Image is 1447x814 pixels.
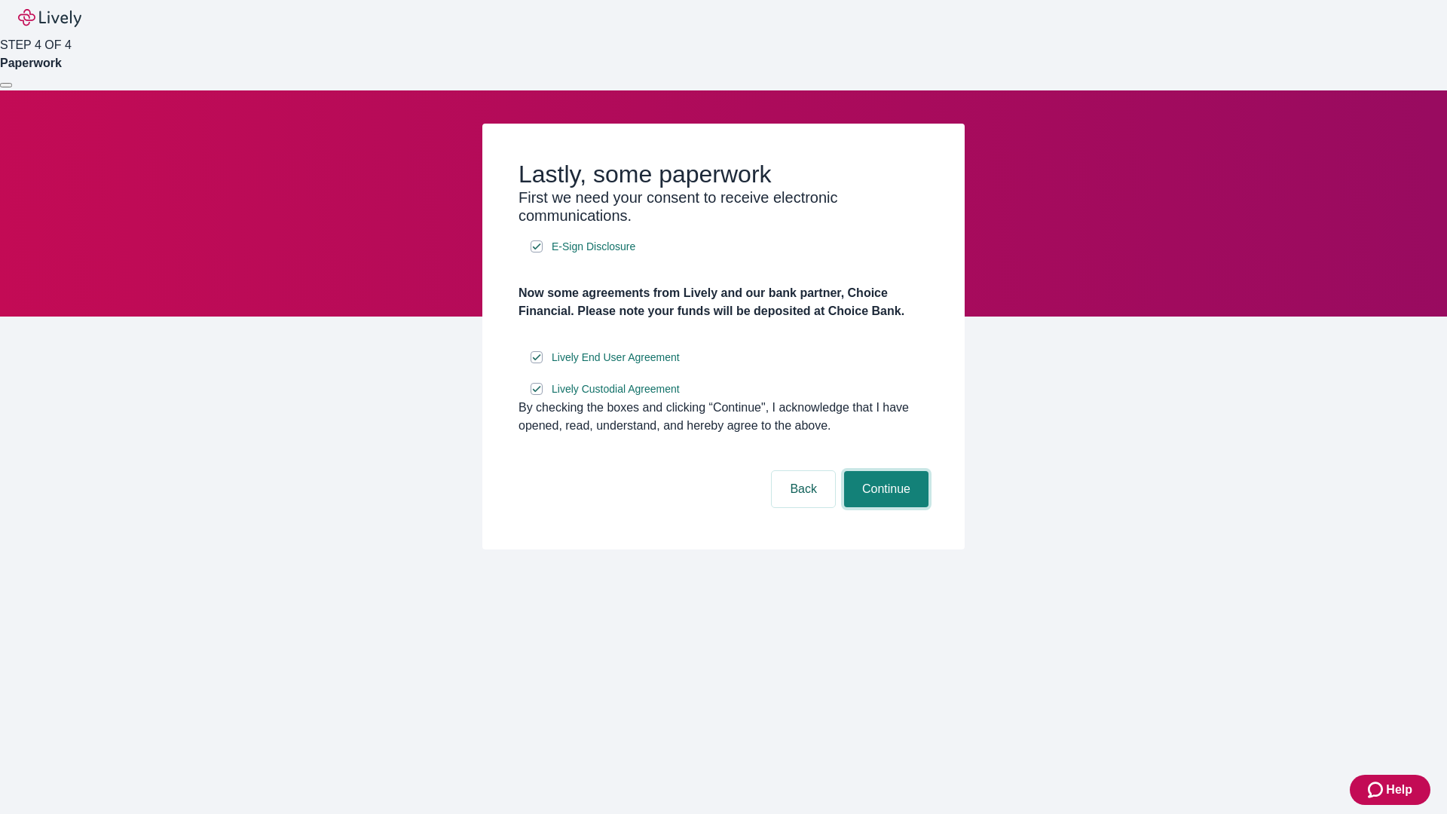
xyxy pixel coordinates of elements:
div: By checking the boxes and clicking “Continue", I acknowledge that I have opened, read, understand... [519,399,928,435]
button: Zendesk support iconHelp [1350,775,1430,805]
a: e-sign disclosure document [549,237,638,256]
a: e-sign disclosure document [549,348,683,367]
h2: Lastly, some paperwork [519,160,928,188]
svg: Zendesk support icon [1368,781,1386,799]
span: Lively End User Agreement [552,350,680,366]
span: E-Sign Disclosure [552,239,635,255]
span: Help [1386,781,1412,799]
h3: First we need your consent to receive electronic communications. [519,188,928,225]
img: Lively [18,9,81,27]
h4: Now some agreements from Lively and our bank partner, Choice Financial. Please note your funds wi... [519,284,928,320]
button: Continue [844,471,928,507]
span: Lively Custodial Agreement [552,381,680,397]
button: Back [772,471,835,507]
a: e-sign disclosure document [549,380,683,399]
